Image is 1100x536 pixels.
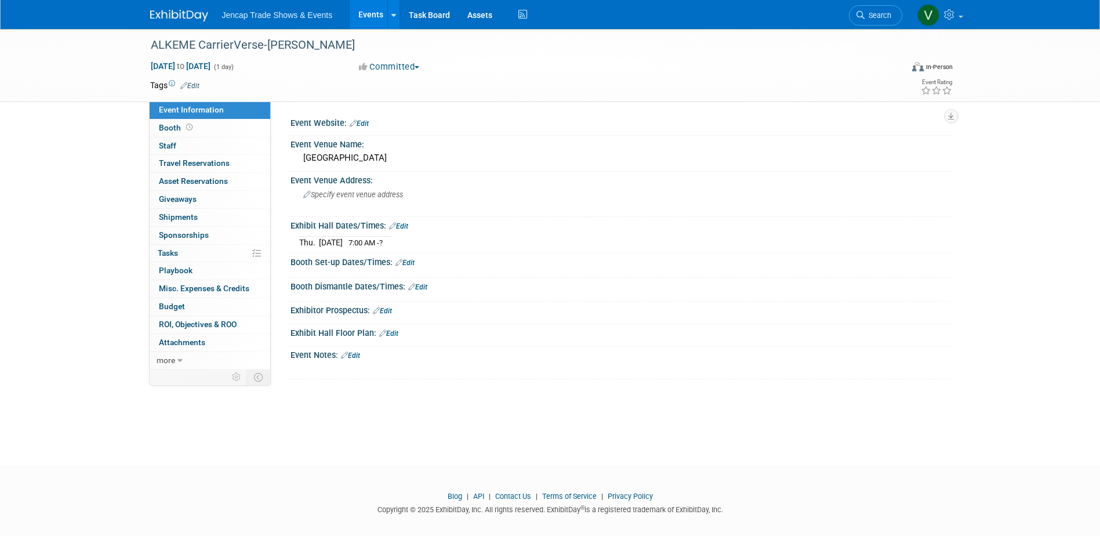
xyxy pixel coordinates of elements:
div: Exhibit Hall Floor Plan: [291,324,950,339]
span: Booth [159,123,195,132]
a: Search [849,5,902,26]
div: Booth Set-up Dates/Times: [291,253,950,269]
a: Terms of Service [542,492,597,501]
span: Specify event venue address [303,190,403,199]
span: Booth not reserved yet [184,123,195,132]
img: Vanessa O'Brien [917,4,939,26]
sup: ® [580,505,585,511]
a: Playbook [150,262,270,280]
td: Tags [150,79,199,91]
a: Edit [341,352,360,360]
span: ROI, Objectives & ROO [159,320,237,329]
a: Booth [150,119,270,137]
a: Tasks [150,245,270,262]
img: ExhibitDay [150,10,208,21]
div: Exhibit Hall Dates/Times: [291,217,950,232]
span: Misc. Expenses & Credits [159,284,249,293]
span: Jencap Trade Shows & Events [222,10,333,20]
div: Event Notes: [291,346,950,361]
span: to [175,61,186,71]
div: ALKEME CarrierVerse-[PERSON_NAME] [147,35,885,56]
a: Privacy Policy [608,492,653,501]
a: Shipments [150,209,270,226]
a: Edit [395,259,415,267]
div: Event Website: [291,114,950,129]
span: | [598,492,606,501]
span: Shipments [159,212,198,222]
span: Playbook [159,266,193,275]
a: Edit [350,119,369,128]
button: Committed [355,61,424,73]
span: Event Information [159,105,224,114]
div: Event Venue Address: [291,172,950,186]
span: Budget [159,302,185,311]
a: ROI, Objectives & ROO [150,316,270,334]
a: Contact Us [495,492,531,501]
span: Travel Reservations [159,158,230,168]
a: Misc. Expenses & Credits [150,280,270,298]
td: Thu. [299,237,319,249]
a: Giveaways [150,191,270,208]
div: Event Rating [921,79,952,85]
span: more [157,356,175,365]
a: Edit [379,329,398,338]
a: Blog [448,492,462,501]
a: more [150,352,270,370]
span: Giveaways [159,194,197,204]
td: Toggle Event Tabs [246,370,270,385]
span: 7:00 AM - [348,238,383,247]
span: Tasks [158,248,178,258]
a: Travel Reservations [150,155,270,172]
a: Budget [150,298,270,316]
span: | [464,492,471,501]
td: [DATE] [319,237,343,249]
span: [DATE] [DATE] [150,61,211,71]
a: Attachments [150,334,270,352]
a: API [473,492,484,501]
a: Staff [150,137,270,155]
span: Attachments [159,338,205,347]
span: Search [865,11,891,20]
span: | [486,492,493,501]
div: Booth Dismantle Dates/Times: [291,278,950,293]
div: Event Format [834,60,953,78]
span: Staff [159,141,176,150]
span: | [533,492,540,501]
div: In-Person [925,63,953,71]
span: ? [379,238,383,247]
img: Format-Inperson.png [912,62,924,71]
span: (1 day) [213,63,234,71]
div: [GEOGRAPHIC_DATA] [299,149,942,167]
span: Asset Reservations [159,176,228,186]
span: Sponsorships [159,230,209,240]
a: Event Information [150,102,270,119]
a: Sponsorships [150,227,270,244]
div: Exhibitor Prospectus: [291,302,950,317]
div: Event Venue Name: [291,136,950,150]
td: Personalize Event Tab Strip [227,370,247,385]
a: Edit [408,283,427,291]
a: Asset Reservations [150,173,270,190]
a: Edit [389,222,408,230]
a: Edit [180,82,199,90]
a: Edit [373,307,392,315]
